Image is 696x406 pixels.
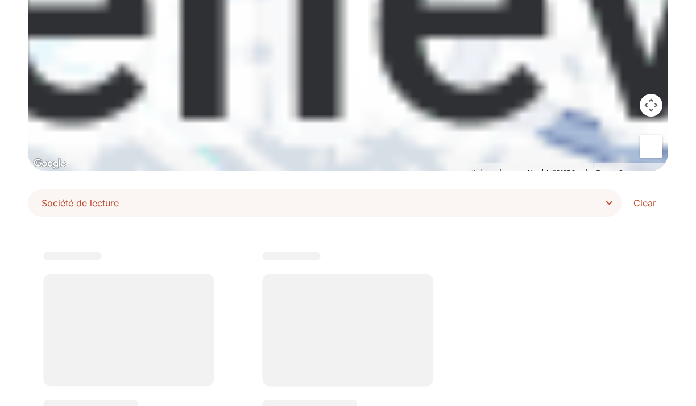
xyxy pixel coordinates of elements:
[31,156,68,171] img: Google
[42,195,119,211] span: Société de lecture
[622,189,668,217] a: Clear
[640,135,662,158] button: Drag Pegman onto the map to open Street View
[472,163,521,181] button: Keyboard shortcuts
[42,195,616,211] span: Société de lecture
[619,169,665,175] a: Report a map error
[640,94,662,117] button: Map camera controls
[633,196,656,210] span: Clear
[596,169,612,175] a: Terms (opens in new tab)
[31,156,68,171] a: Open this area in Google Maps (opens a new window)
[528,169,590,175] span: Map data ©2025 Google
